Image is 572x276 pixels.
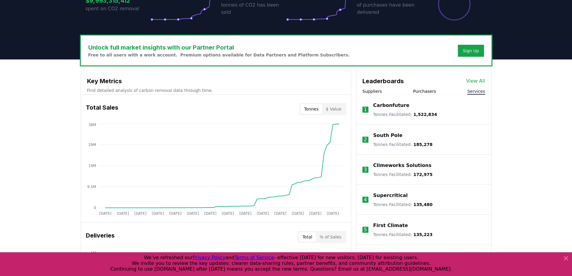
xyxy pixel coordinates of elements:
tspan: [DATE] [169,211,181,216]
button: Suppliers [362,88,382,94]
tspan: [DATE] [274,211,286,216]
tspan: [DATE] [134,211,147,216]
p: tonnes of CO2 has been sold [221,2,286,16]
h3: Deliveries [86,231,115,243]
p: Find detailed analysis of carbon removal data through time. [87,87,345,93]
tspan: [DATE] [327,211,339,216]
tspan: 38M [88,123,96,127]
tspan: 0 [94,206,96,210]
tspan: 1M [91,251,96,255]
span: 185,278 [413,142,433,147]
tspan: [DATE] [222,211,234,216]
a: First Climate [373,222,408,229]
p: Tonnes Facilitated : [373,171,433,177]
p: Tonnes Facilitated : [373,232,433,238]
tspan: [DATE] [99,211,111,216]
tspan: [DATE] [309,211,322,216]
tspan: 19M [88,164,96,168]
a: Carbonfuture [373,102,409,109]
tspan: [DATE] [204,211,216,216]
button: Tonnes [301,104,322,114]
a: Sign Up [463,48,479,54]
tspan: [DATE] [292,211,304,216]
span: 135,223 [413,232,433,237]
a: View All [466,77,485,85]
button: Total [299,232,316,242]
span: 1,522,834 [413,112,437,117]
tspan: [DATE] [239,211,251,216]
p: 4 [364,196,367,203]
span: 135,480 [413,202,433,207]
h3: Leaderboards [362,77,404,86]
p: 2 [364,136,367,143]
p: 5 [364,226,367,233]
a: Climeworks Solutions [373,162,431,169]
button: Services [467,88,485,94]
p: Tonnes Facilitated : [373,111,437,117]
p: Tonnes Facilitated : [373,202,433,208]
tspan: 29M [88,143,96,147]
p: 3 [364,166,367,173]
p: Free to all users with a work account. Premium options available for Data Partners and Platform S... [88,52,350,58]
h3: Total Sales [86,103,118,115]
tspan: 9.5M [87,185,96,189]
button: Sign Up [458,45,484,57]
tspan: [DATE] [187,211,199,216]
tspan: [DATE] [257,211,269,216]
button: Purchasers [413,88,436,94]
button: % of Sales [316,232,345,242]
h3: Unlock full market insights with our Partner Portal [88,43,350,52]
a: South Pole [373,132,403,139]
p: 1 [364,106,367,113]
a: Supercritical [373,192,408,199]
p: Tonnes Facilitated : [373,141,433,147]
button: $ Value [322,104,345,114]
tspan: [DATE] [117,211,129,216]
span: 172,975 [413,172,433,177]
tspan: [DATE] [152,211,164,216]
p: spent on CO2 removal [86,5,150,12]
h3: Key Metrics [87,77,345,86]
p: of purchases have been delivered [357,2,422,16]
